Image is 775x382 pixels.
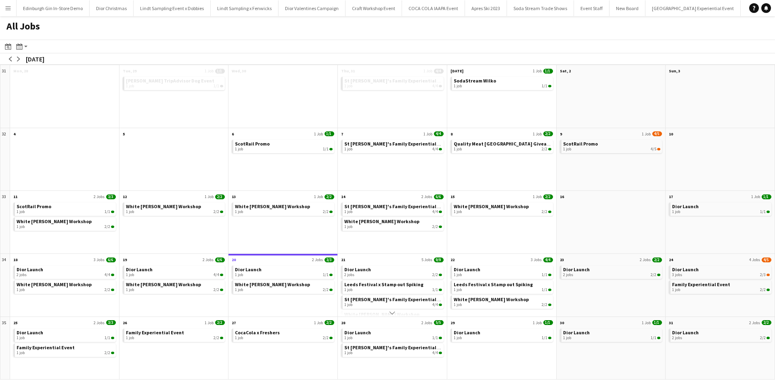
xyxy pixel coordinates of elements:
span: 1 Job [314,131,323,137]
span: 4/4 [105,272,110,277]
span: 1 job [126,272,134,277]
div: [DATE] [26,55,44,63]
span: 3 jobs [672,272,682,277]
span: 2/2 [767,289,770,291]
span: 2/3 [760,272,766,277]
a: St [PERSON_NAME]'s Family Experiential Event1 job4/4 [344,77,442,89]
a: White [PERSON_NAME] Workshop1 job2/2 [17,281,114,292]
span: 4/4 [432,147,438,152]
span: 21 [341,257,345,262]
span: 4/4 [434,131,444,136]
span: 1 Job [423,131,432,137]
span: White Rose Craft Workshop [344,218,419,224]
span: Family Experiential Event [672,281,730,287]
a: Dior Launch3 jobs2/3 [672,266,770,277]
a: Dior Launch2 jobs2/2 [672,329,770,340]
span: 1 job [235,147,243,152]
a: Dior Launch1 job1/1 [672,203,770,214]
span: 2/2 [111,226,114,228]
span: 2/2 [760,336,766,340]
span: 2/2 [105,350,110,355]
span: 2/2 [323,287,329,292]
div: 34 [0,254,10,317]
span: 1 job [235,287,243,292]
span: 1 job [235,336,243,340]
span: 4/4 [439,148,442,150]
a: St [PERSON_NAME]'s Family Experiential Event1 job4/4 [344,295,442,307]
span: 1/1 [105,209,110,214]
span: 1 job [563,147,571,152]
span: 4/4 [220,274,223,276]
span: 3/3 [325,257,334,262]
span: Dior Launch [344,266,371,272]
span: 4/5 [652,131,662,136]
span: 1/1 [439,337,442,339]
a: CocaCola x Freshers1 job2/2 [235,329,333,340]
span: ScotRail Promo [235,141,270,147]
span: 4/4 [111,274,114,276]
span: 4/5 [657,148,660,150]
span: 5 [123,131,125,137]
button: New Board [610,0,645,16]
a: Leeds Festival x Stamp out Spiking1 job1/1 [344,281,442,292]
span: 2/2 [220,289,223,291]
span: Dior Launch [563,266,590,272]
span: 2/2 [325,320,334,325]
span: SodaStream Wilko [454,78,496,84]
span: 2 jobs [17,272,27,277]
span: 1 job [563,336,571,340]
span: 1 Job [533,68,542,74]
span: 2/2 [111,289,114,291]
span: 1 Job [751,194,760,199]
span: 2 jobs [672,336,682,340]
span: 2 Jobs [421,194,432,199]
span: 4/5 [762,257,771,262]
span: 4/4 [432,84,438,89]
span: 1 job [126,287,134,292]
a: St [PERSON_NAME]'s Family Experiential Event1 job4/4 [344,140,442,152]
span: 1 Job [642,320,651,325]
span: 2/2 [439,226,442,228]
span: White Rose Craft Workshop [454,296,529,302]
span: 25 [13,320,17,325]
a: Dior Launch1 job1/1 [344,329,442,340]
span: 2 Jobs [421,320,432,325]
span: 1/1 [657,337,660,339]
span: Leeds Festival x Stamp out Spiking [344,281,423,287]
span: 12 [123,194,127,199]
span: 5 Jobs [421,257,432,262]
span: 1 job [344,302,352,307]
span: 20 [232,257,236,262]
span: 1 job [454,287,462,292]
button: COCA COLA IAAPA Event [402,0,465,16]
a: White [PERSON_NAME] Workshop1 job2/2 [454,203,551,214]
span: 2/2 [760,287,766,292]
span: 1 job [126,209,134,214]
span: 1 job [126,84,134,89]
span: 2/2 [657,274,660,276]
span: 7 [341,131,343,137]
span: 9 [560,131,562,137]
span: 1/1 [214,84,219,89]
span: Dior Launch [672,203,699,209]
span: 1/1 [215,69,225,74]
span: 6/6 [106,257,116,262]
a: White [PERSON_NAME] Workshop1 job2/2 [344,217,442,229]
a: [PERSON_NAME] TripAdvisor Dog Event1 job1/1 [126,77,224,89]
span: 6/6 [215,257,225,262]
span: 1 job [235,209,243,214]
span: 2 Jobs [94,320,105,325]
span: 1 job [17,287,25,292]
span: 24 [669,257,673,262]
button: Edinburgh Gin In-Store Demo [17,0,90,16]
span: 2/2 [651,272,656,277]
span: 1/1 [323,147,329,152]
span: 18 [13,257,17,262]
a: Leeds Festival x Stamp out Spiking1 job1/1 [454,281,551,292]
span: 1 job [235,272,243,277]
span: 1/1 [432,336,438,340]
button: Lindt Sampling x Fenwicks [211,0,279,16]
a: Dior Launch1 job4/4 [126,266,224,277]
span: 4/4 [432,302,438,307]
span: 1 Job [314,194,323,199]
